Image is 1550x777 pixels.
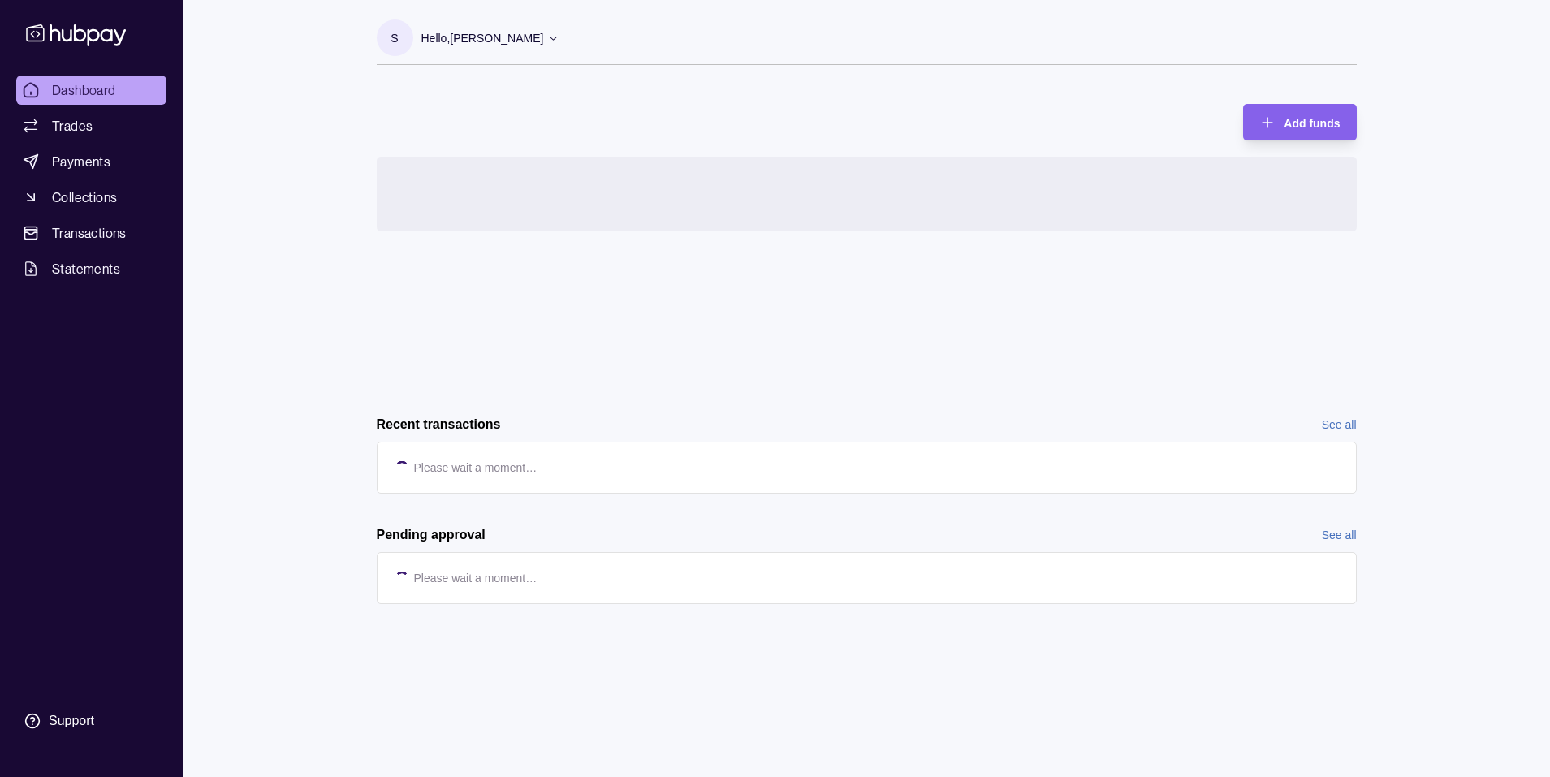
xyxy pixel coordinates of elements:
[414,569,538,587] p: Please wait a moment…
[421,29,544,47] p: Hello, [PERSON_NAME]
[377,416,501,434] h2: Recent transactions
[1322,416,1357,434] a: See all
[377,526,486,544] h2: Pending approval
[16,183,166,212] a: Collections
[414,459,538,477] p: Please wait a moment…
[52,116,93,136] span: Trades
[16,218,166,248] a: Transactions
[16,254,166,283] a: Statements
[391,29,398,47] p: S
[52,80,116,100] span: Dashboard
[52,188,117,207] span: Collections
[49,712,94,730] div: Support
[16,111,166,140] a: Trades
[16,147,166,176] a: Payments
[16,76,166,105] a: Dashboard
[16,704,166,738] a: Support
[52,223,127,243] span: Transactions
[1284,117,1340,130] span: Add funds
[1243,104,1356,140] button: Add funds
[52,152,110,171] span: Payments
[1322,526,1357,544] a: See all
[52,259,120,278] span: Statements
